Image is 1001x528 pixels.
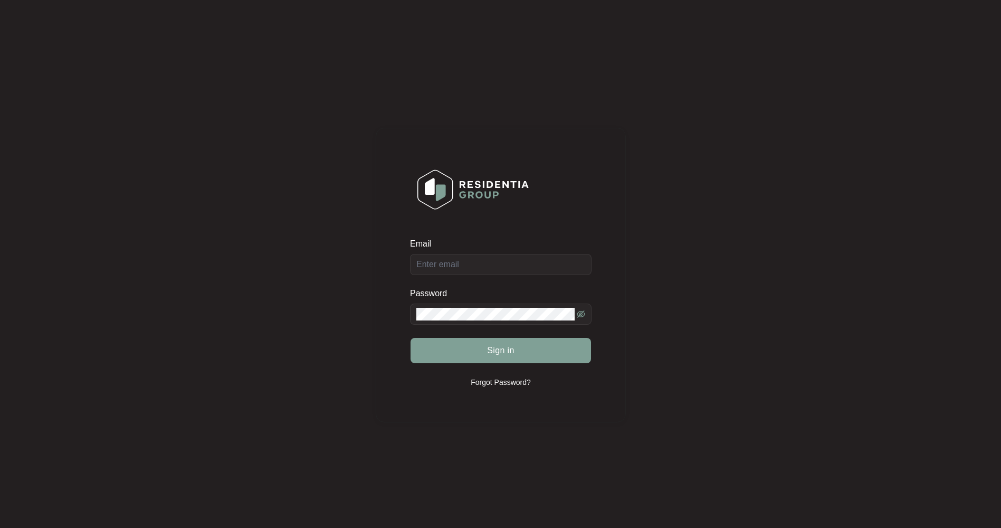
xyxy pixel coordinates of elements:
[416,308,575,320] input: Password
[411,338,591,363] button: Sign in
[577,310,585,318] span: eye-invisible
[410,288,455,299] label: Password
[410,254,592,275] input: Email
[487,344,514,357] span: Sign in
[471,377,531,388] p: Forgot Password?
[411,163,536,216] img: Login Logo
[410,239,438,249] label: Email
